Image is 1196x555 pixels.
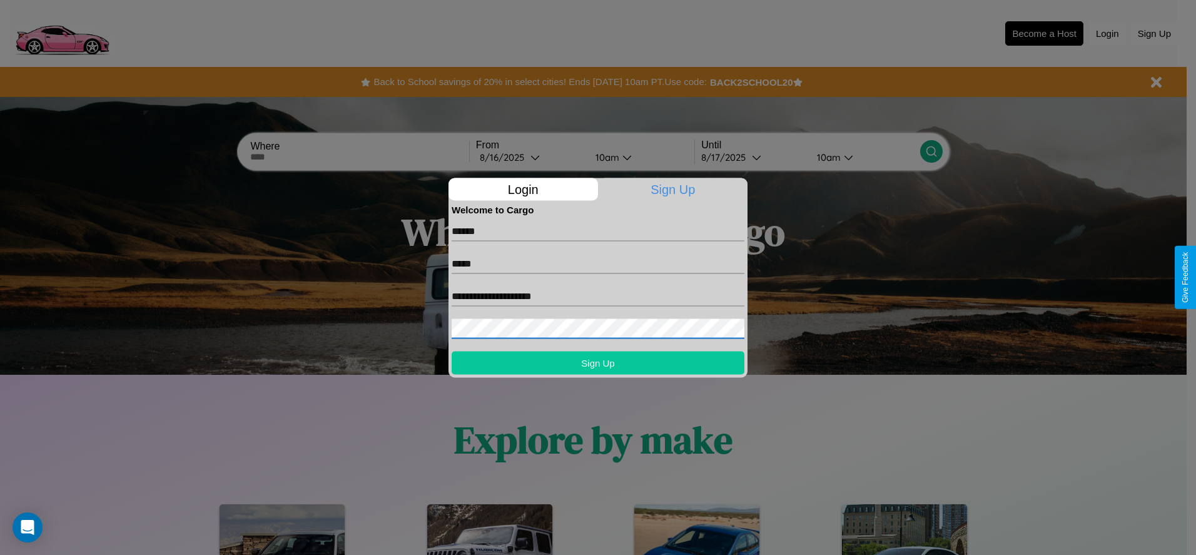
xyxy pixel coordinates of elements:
[452,351,744,374] button: Sign Up
[599,178,748,200] p: Sign Up
[1181,252,1190,303] div: Give Feedback
[452,204,744,215] h4: Welcome to Cargo
[448,178,598,200] p: Login
[13,512,43,542] div: Open Intercom Messenger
